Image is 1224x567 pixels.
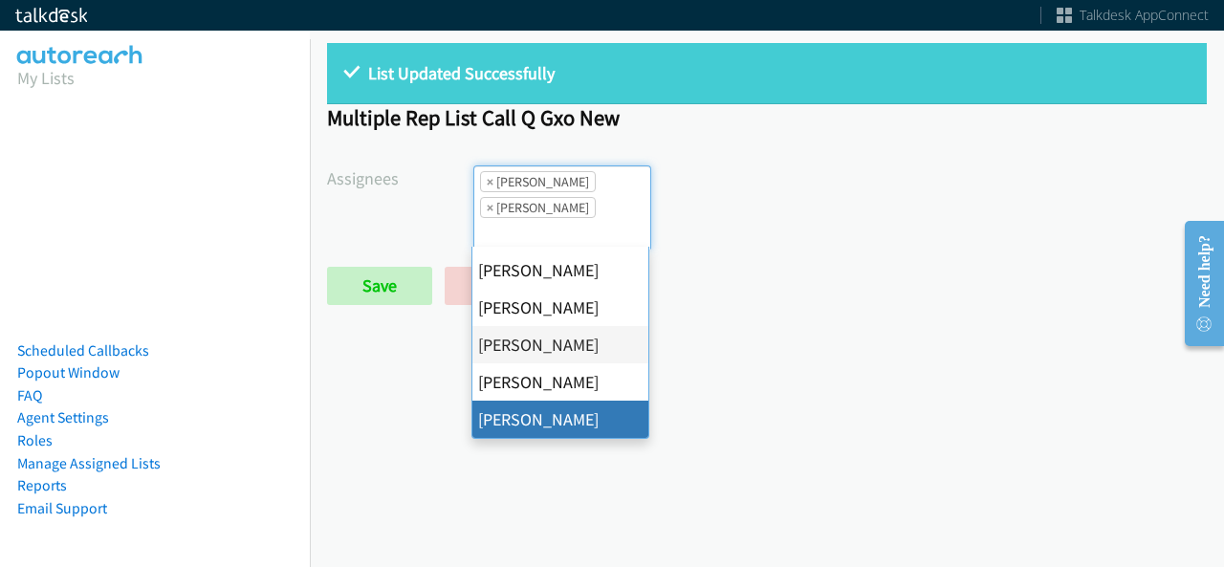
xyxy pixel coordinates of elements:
[327,165,473,191] label: Assignees
[472,401,648,438] li: [PERSON_NAME]
[480,197,596,218] li: Rodnika Murphy
[17,499,107,517] a: Email Support
[480,171,596,192] li: Abigail Odhiambo
[327,267,432,305] input: Save
[487,198,493,217] span: ×
[17,341,149,360] a: Scheduled Callbacks
[472,363,648,401] li: [PERSON_NAME]
[344,60,1190,86] p: List Updated Successfully
[472,289,648,326] li: [PERSON_NAME]
[17,408,109,426] a: Agent Settings
[445,267,551,305] a: Back
[472,251,648,289] li: [PERSON_NAME]
[17,454,161,472] a: Manage Assigned Lists
[17,67,75,89] a: My Lists
[1057,6,1209,25] a: Talkdesk AppConnect
[17,386,42,404] a: FAQ
[17,431,53,449] a: Roles
[17,476,67,494] a: Reports
[17,363,120,382] a: Popout Window
[1169,207,1224,360] iframe: Resource Center
[487,172,493,191] span: ×
[472,326,648,363] li: [PERSON_NAME]
[327,104,1207,131] h1: Multiple Rep List Call Q Gxo New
